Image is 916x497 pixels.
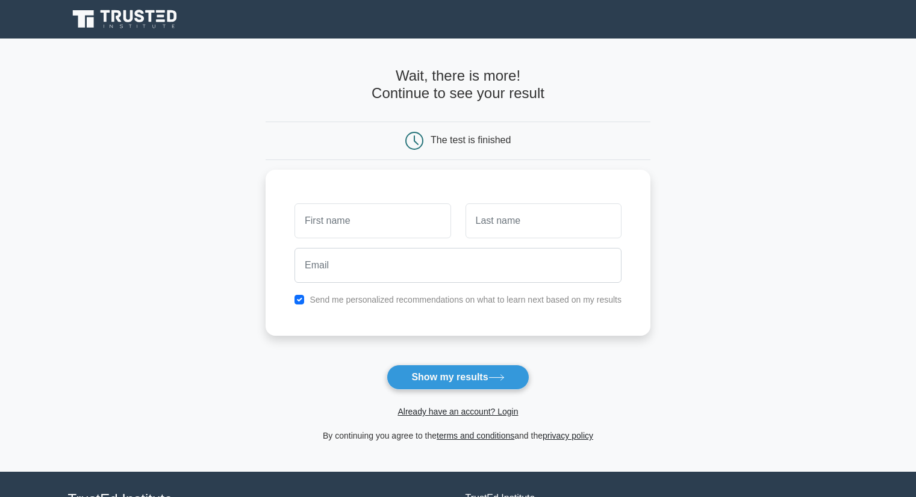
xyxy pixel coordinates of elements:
[310,295,622,304] label: Send me personalized recommendations on what to learn next based on my results
[466,203,622,238] input: Last name
[294,248,622,283] input: Email
[437,431,514,440] a: terms and conditions
[397,407,518,416] a: Already have an account? Login
[266,67,650,102] h4: Wait, there is more! Continue to see your result
[387,365,529,390] button: Show my results
[543,431,593,440] a: privacy policy
[294,203,450,238] input: First name
[258,428,658,443] div: By continuing you agree to the and the
[431,135,511,145] div: The test is finished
